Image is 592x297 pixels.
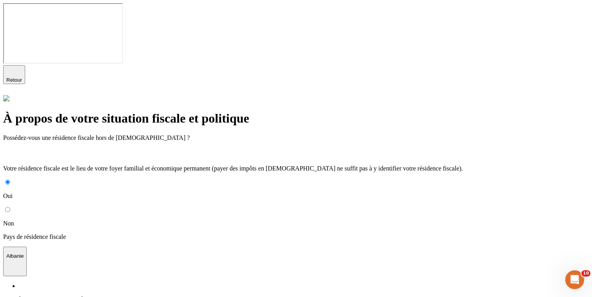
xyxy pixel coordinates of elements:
p: Oui [3,192,589,200]
p: Votre résidence fiscale est le lieu de votre foyer familial et économique permanent (payer des im... [3,165,589,172]
img: alexis.png [3,95,9,101]
button: Albanie [3,247,27,276]
button: Retour [3,65,25,84]
p: Pays de résidence fiscale [3,233,589,240]
span: 10 [581,270,590,277]
p: Non [3,220,589,227]
input: Oui [5,180,10,185]
iframe: Intercom live chat [565,270,584,289]
p: Possédez-vous une résidence fiscale hors de [DEMOGRAPHIC_DATA] ? [3,134,589,141]
h1: À propos de votre situation fiscale et politique [3,111,589,126]
input: Non [5,207,10,212]
span: Retour [6,77,22,83]
p: Albanie [6,253,24,259]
